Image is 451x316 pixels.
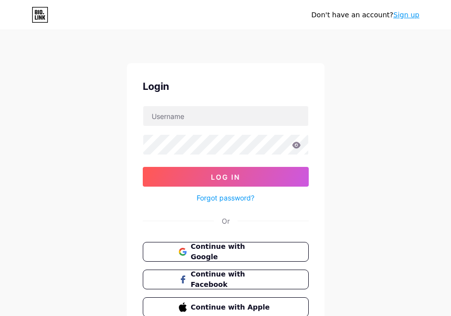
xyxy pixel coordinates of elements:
[191,241,272,262] span: Continue with Google
[197,193,254,203] a: Forgot password?
[222,216,230,226] div: Or
[143,167,309,187] button: Log In
[393,11,419,19] a: Sign up
[143,270,309,289] button: Continue with Facebook
[143,106,308,126] input: Username
[211,173,240,181] span: Log In
[143,242,309,262] button: Continue with Google
[311,10,419,20] div: Don't have an account?
[143,79,309,94] div: Login
[191,269,272,290] span: Continue with Facebook
[191,302,272,313] span: Continue with Apple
